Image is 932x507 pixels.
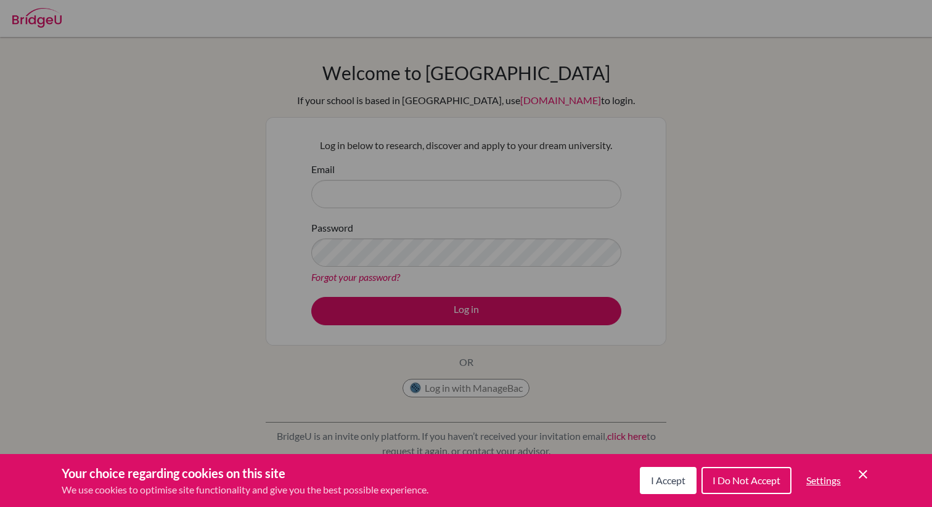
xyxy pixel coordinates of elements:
h3: Your choice regarding cookies on this site [62,464,428,482]
p: We use cookies to optimise site functionality and give you the best possible experience. [62,482,428,497]
button: I Do Not Accept [701,467,791,494]
button: Save and close [856,467,870,482]
span: Settings [806,474,841,486]
span: I Do Not Accept [713,474,780,486]
span: I Accept [651,474,685,486]
button: I Accept [640,467,697,494]
button: Settings [796,468,851,493]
